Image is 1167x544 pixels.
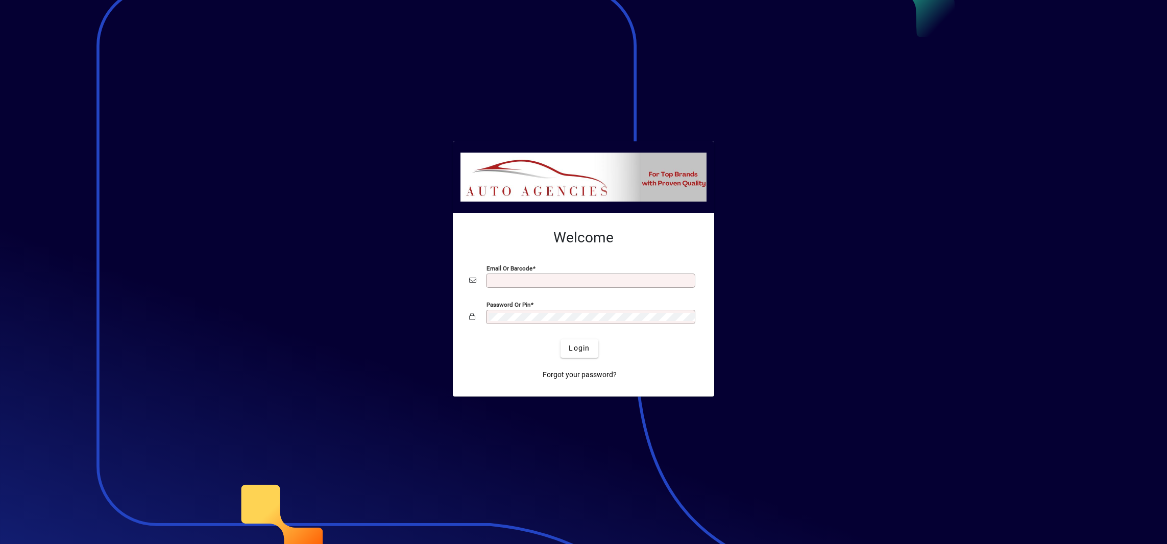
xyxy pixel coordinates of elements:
button: Login [561,339,598,358]
mat-label: Password or Pin [487,301,530,308]
mat-label: Email or Barcode [487,264,532,271]
h2: Welcome [469,229,698,246]
span: Login [569,343,590,354]
span: Forgot your password? [543,369,617,380]
a: Forgot your password? [539,366,621,384]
